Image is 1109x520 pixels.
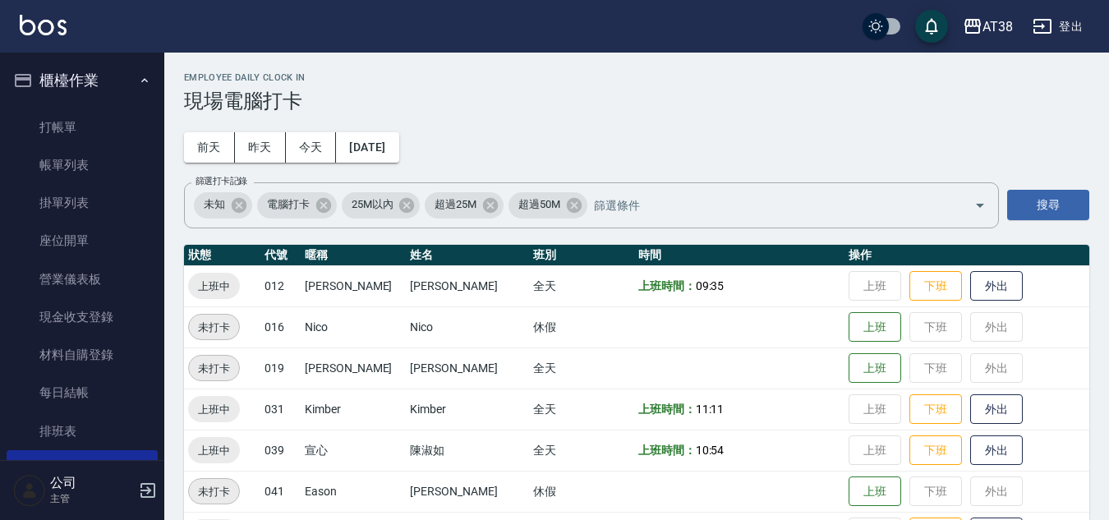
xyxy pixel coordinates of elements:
[638,403,696,416] b: 上班時間：
[257,196,320,213] span: 電腦打卡
[967,192,993,219] button: Open
[188,401,240,418] span: 上班中
[184,72,1089,83] h2: Employee Daily Clock In
[638,279,696,292] b: 上班時間：
[406,347,528,389] td: [PERSON_NAME]
[13,474,46,507] img: Person
[909,435,962,466] button: 下班
[406,430,528,471] td: 陳淑如
[235,132,286,163] button: 昨天
[301,245,406,266] th: 暱稱
[188,442,240,459] span: 上班中
[508,192,587,219] div: 超過50M
[529,265,634,306] td: 全天
[260,471,301,512] td: 041
[260,430,301,471] td: 039
[257,192,337,219] div: 電腦打卡
[194,196,235,213] span: 未知
[406,389,528,430] td: Kimber
[7,336,158,374] a: 材料自購登錄
[301,306,406,347] td: Nico
[260,347,301,389] td: 019
[529,471,634,512] td: 休假
[189,483,239,500] span: 未打卡
[425,192,504,219] div: 超過25M
[189,360,239,377] span: 未打卡
[406,471,528,512] td: [PERSON_NAME]
[301,471,406,512] td: Eason
[301,265,406,306] td: [PERSON_NAME]
[696,279,725,292] span: 09:35
[1007,190,1089,220] button: 搜尋
[260,265,301,306] td: 012
[7,184,158,222] a: 掛單列表
[7,374,158,412] a: 每日結帳
[590,191,946,219] input: 篩選條件
[286,132,337,163] button: 今天
[529,245,634,266] th: 班別
[7,298,158,336] a: 現金收支登錄
[849,312,901,343] button: 上班
[196,175,247,187] label: 篩選打卡記錄
[20,15,67,35] img: Logo
[7,146,158,184] a: 帳單列表
[849,353,901,384] button: 上班
[301,430,406,471] td: 宣心
[634,245,845,266] th: 時間
[50,491,134,506] p: 主管
[696,403,725,416] span: 11:11
[194,192,252,219] div: 未知
[970,435,1023,466] button: 外出
[915,10,948,43] button: save
[301,347,406,389] td: [PERSON_NAME]
[982,16,1013,37] div: AT38
[970,271,1023,301] button: 外出
[696,444,725,457] span: 10:54
[406,306,528,347] td: Nico
[425,196,486,213] span: 超過25M
[342,196,403,213] span: 25M以內
[7,108,158,146] a: 打帳單
[184,245,260,266] th: 狀態
[7,260,158,298] a: 營業儀表板
[260,306,301,347] td: 016
[342,192,421,219] div: 25M以內
[406,265,528,306] td: [PERSON_NAME]
[260,245,301,266] th: 代號
[529,347,634,389] td: 全天
[909,394,962,425] button: 下班
[7,222,158,260] a: 座位開單
[189,319,239,336] span: 未打卡
[7,412,158,450] a: 排班表
[7,59,158,102] button: 櫃檯作業
[849,476,901,507] button: 上班
[406,245,528,266] th: 姓名
[336,132,398,163] button: [DATE]
[956,10,1019,44] button: AT38
[970,394,1023,425] button: 外出
[844,245,1089,266] th: 操作
[188,278,240,295] span: 上班中
[184,132,235,163] button: 前天
[529,389,634,430] td: 全天
[909,271,962,301] button: 下班
[638,444,696,457] b: 上班時間：
[529,306,634,347] td: 休假
[50,475,134,491] h5: 公司
[7,450,158,488] a: 現場電腦打卡
[508,196,570,213] span: 超過50M
[301,389,406,430] td: Kimber
[529,430,634,471] td: 全天
[184,90,1089,113] h3: 現場電腦打卡
[260,389,301,430] td: 031
[1026,12,1089,42] button: 登出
